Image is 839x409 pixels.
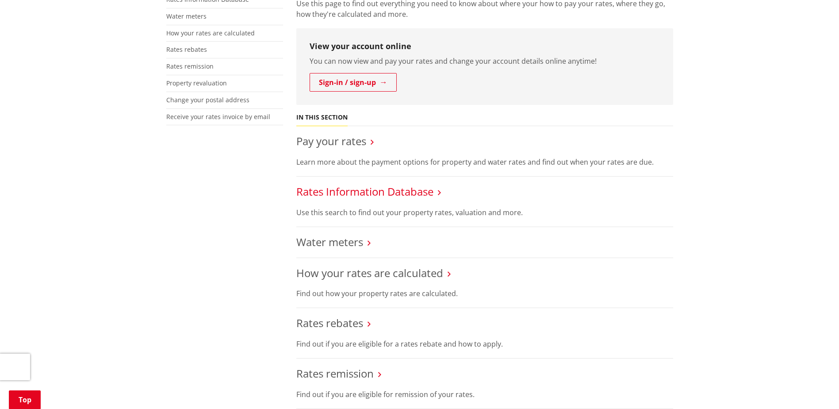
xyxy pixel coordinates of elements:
[296,235,363,249] a: Water meters
[166,96,249,104] a: Change your postal address
[166,112,270,121] a: Receive your rates invoice by email
[296,207,673,218] p: Use this search to find out your property rates, valuation and more.
[310,73,397,92] a: Sign-in / sign-up
[9,390,41,409] a: Top
[310,42,660,51] h3: View your account online
[166,29,255,37] a: How your rates are calculated
[798,372,830,404] iframe: Messenger Launcher
[296,157,673,167] p: Learn more about the payment options for property and water rates and find out when your rates ar...
[166,79,227,87] a: Property revaluation
[296,389,673,400] p: Find out if you are eligible for remission of your rates.
[166,62,214,70] a: Rates remission
[296,266,443,280] a: How your rates are calculated
[296,184,433,199] a: Rates Information Database
[296,288,673,299] p: Find out how your property rates are calculated.
[296,366,374,381] a: Rates remission
[296,134,366,148] a: Pay your rates
[166,45,207,54] a: Rates rebates
[296,316,363,330] a: Rates rebates
[166,12,207,20] a: Water meters
[296,114,348,121] h5: In this section
[296,339,673,349] p: Find out if you are eligible for a rates rebate and how to apply.
[310,56,660,66] p: You can now view and pay your rates and change your account details online anytime!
